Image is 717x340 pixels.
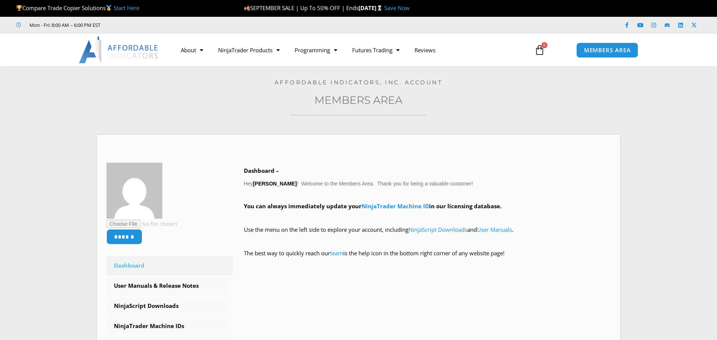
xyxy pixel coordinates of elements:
strong: [DATE] [358,4,384,12]
a: NinjaTrader Machine ID [361,202,429,210]
a: About [173,41,211,59]
a: NinjaTrader Machine IDs [106,316,233,336]
a: Affordable Indicators, Inc. Account [274,79,443,86]
a: MEMBERS AREA [576,43,639,58]
a: NinjaTrader Products [211,41,287,59]
img: LogoAI | Affordable Indicators – NinjaTrader [79,37,159,63]
a: Futures Trading [345,41,407,59]
img: 🍂 [244,5,250,11]
a: NinjaScript Downloads [106,296,233,316]
span: Compare Trade Copier Solutions [16,4,139,12]
a: Save Now [384,4,410,12]
a: User Manuals & Release Notes [106,276,233,296]
a: Programming [287,41,345,59]
img: 🥇 [106,5,112,11]
a: NinjaScript Downloads [409,226,467,233]
nav: Menu [173,41,526,59]
p: The best way to quickly reach our is the help icon in the bottom right corner of any website page! [244,248,611,269]
iframe: Customer reviews powered by Trustpilot [111,21,223,29]
span: Mon - Fri: 8:00 AM – 6:00 PM EST [28,21,100,29]
a: 0 [523,39,556,61]
span: MEMBERS AREA [584,47,631,53]
b: Dashboard – [244,167,279,174]
span: 0 [541,42,547,48]
img: ⌛ [377,5,382,11]
strong: You can always immediately update your in our licensing database. [244,202,502,210]
p: Use the menu on the left side to explore your account, including and . [244,225,611,246]
a: Reviews [407,41,443,59]
span: SEPTEMBER SALE | Up To 50% OFF | Ends [244,4,358,12]
div: Hey ! Welcome to the Members Area. Thank you for being a valuable customer! [244,166,611,269]
a: User Manuals [477,226,512,233]
img: 🏆 [16,5,22,11]
a: team [330,249,343,257]
a: Dashboard [106,256,233,275]
a: Start Here [114,4,139,12]
strong: [PERSON_NAME] [253,181,297,187]
a: Members Area [314,94,403,106]
img: 6c0a1473fa46a95fc39ea5d6d4e4bb009b6f354047dc673dacb6a8fa77a3a8d0 [106,163,162,219]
